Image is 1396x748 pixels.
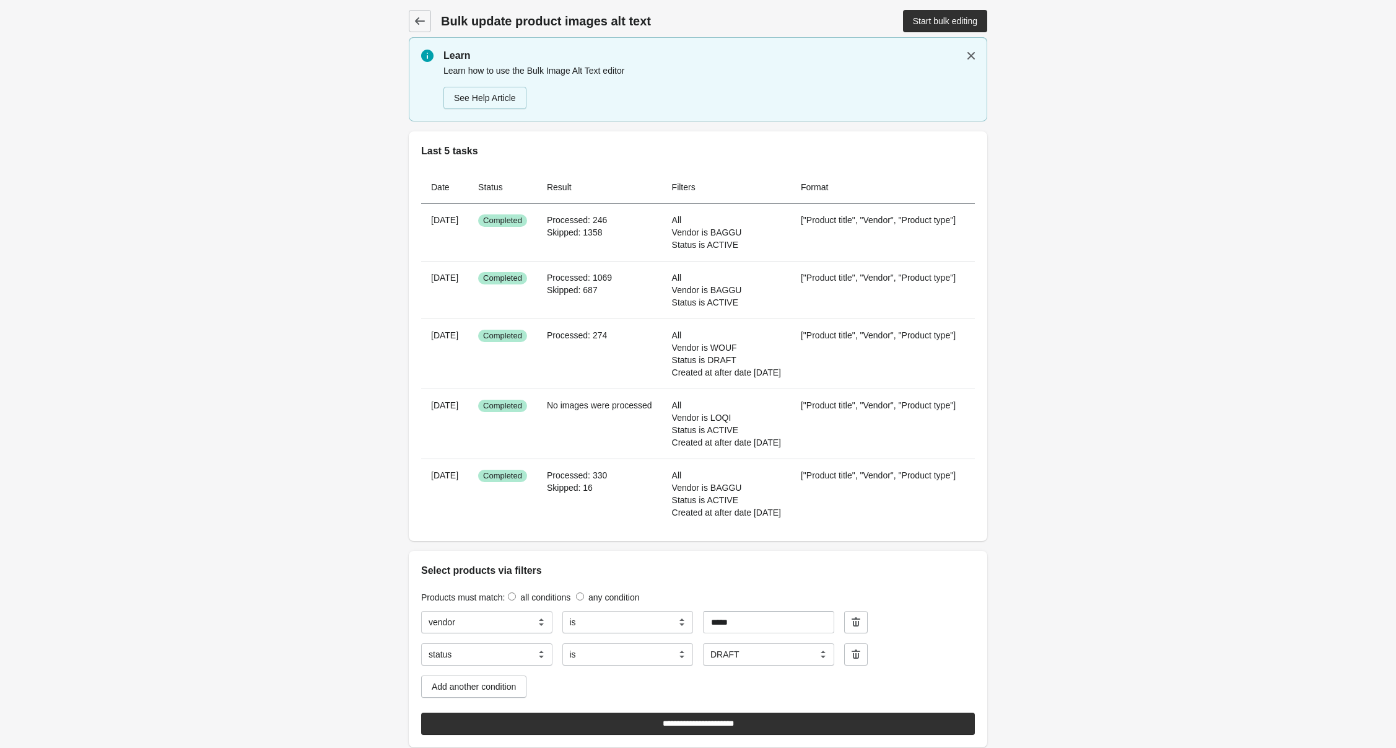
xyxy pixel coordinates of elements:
td: Processed: 330 Skipped: 16 [537,459,662,529]
p: Learn [443,48,975,63]
span: Completed [478,470,527,482]
div: Add another condition [432,682,516,692]
td: All Vendor is BAGGU Status is ACTIVE [662,261,791,319]
th: Result [537,171,662,204]
label: any condition [588,592,640,602]
h2: Last 5 tasks [421,144,975,159]
td: Processed: 1069 Skipped: 687 [537,261,662,319]
td: All Vendor is WOUF Status is DRAFT Created at after date [DATE] [662,319,791,389]
th: Date [421,171,468,204]
span: Completed [478,330,527,342]
a: See Help Article [443,87,526,109]
div: See Help Article [454,93,516,103]
span: Completed [478,214,527,227]
h1: Bulk update product images alt text [441,12,767,30]
th: View Task [966,171,1025,204]
td: ["Product title", "Vendor", "Product type"] [791,459,966,529]
td: ["Product title", "Vendor", "Product type"] [791,319,966,389]
a: Start bulk editing [903,10,987,32]
div: Products must match: [421,591,975,604]
th: [DATE] [421,204,468,261]
th: Filters [662,171,791,204]
td: ["Product title", "Vendor", "Product type"] [791,389,966,459]
span: Completed [478,272,527,284]
th: [DATE] [421,319,468,389]
td: All Vendor is LOQI Status is ACTIVE Created at after date [DATE] [662,389,791,459]
th: Status [468,171,537,204]
div: Learn how to use the Bulk Image Alt Text editor [443,63,975,110]
th: Format [791,171,966,204]
td: All Vendor is BAGGU Status is ACTIVE [662,204,791,261]
td: Processed: 274 [537,319,662,389]
button: Add another condition [421,675,526,698]
div: Start bulk editing [913,16,977,26]
span: Completed [478,400,527,412]
td: ["Product title", "Vendor", "Product type"] [791,261,966,319]
th: [DATE] [421,261,468,319]
th: [DATE] [421,459,468,529]
h2: Select products via filters [421,563,975,578]
label: all conditions [520,592,570,602]
td: Processed: 246 Skipped: 1358 [537,204,662,261]
th: [DATE] [421,389,468,459]
td: All Vendor is BAGGU Status is ACTIVE Created at after date [DATE] [662,459,791,529]
td: ["Product title", "Vendor", "Product type"] [791,204,966,261]
td: No images were processed [537,389,662,459]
